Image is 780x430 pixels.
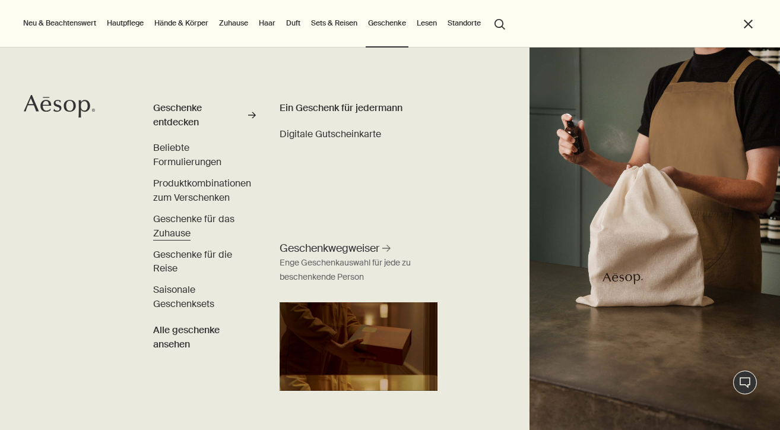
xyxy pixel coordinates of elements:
span: Beliebte Formulierungen [153,141,221,168]
a: Geschenke für das Zuhause [153,212,256,240]
span: Geschenkwegweiser [280,241,379,256]
img: An Aesop consultant spritzing a cotton bag with fragrance. [529,48,780,430]
span: Alle geschenke ansehen [153,323,256,351]
a: Aesop [21,91,98,124]
button: Standorte [445,16,483,30]
a: Geschenke [366,16,408,30]
span: Geschenke für das Zuhause [153,213,234,239]
a: Digitale Gutscheinkarte [280,127,381,141]
div: Enge Geschenkauswahl für jede zu beschenkende Person [280,256,437,284]
div: Geschenke entdecken [153,101,245,129]
a: Alle geschenke ansehen [153,318,256,351]
span: Geschenke für die Reise [153,248,232,275]
span: Saisonale Geschenksets [153,283,214,310]
button: Neu & Beachtenswert [21,16,99,30]
a: Geschenkwegweiser Enge Geschenkauswahl für jede zu beschenkende PersonAesop Gift Finder [277,238,440,391]
div: Ein Geschenk für jedermann [280,101,405,115]
a: Geschenke für die Reise [153,248,256,276]
a: Produktkombinationen zum Verschenken [153,176,256,204]
a: Zuhause [217,16,251,30]
a: Sets & Reisen [309,16,360,30]
button: Menüpunkt "Suche" öffnen [489,12,511,34]
a: Lesen [414,16,439,30]
svg: Aesop [24,94,95,118]
a: Beliebte Formulierungen [153,141,256,169]
a: Haar [256,16,278,30]
a: Geschenke entdecken [153,101,256,134]
button: Live-Support Chat [733,371,757,394]
button: Schließen Sie das Menü [741,17,755,31]
span: Digitale Gutscheinkarte [280,128,381,140]
a: Hautpflege [104,16,146,30]
a: Duft [284,16,303,30]
a: Saisonale Geschenksets [153,283,256,311]
a: Hände & Körper [152,16,211,30]
span: Produktkombinationen zum Verschenken [153,177,251,204]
